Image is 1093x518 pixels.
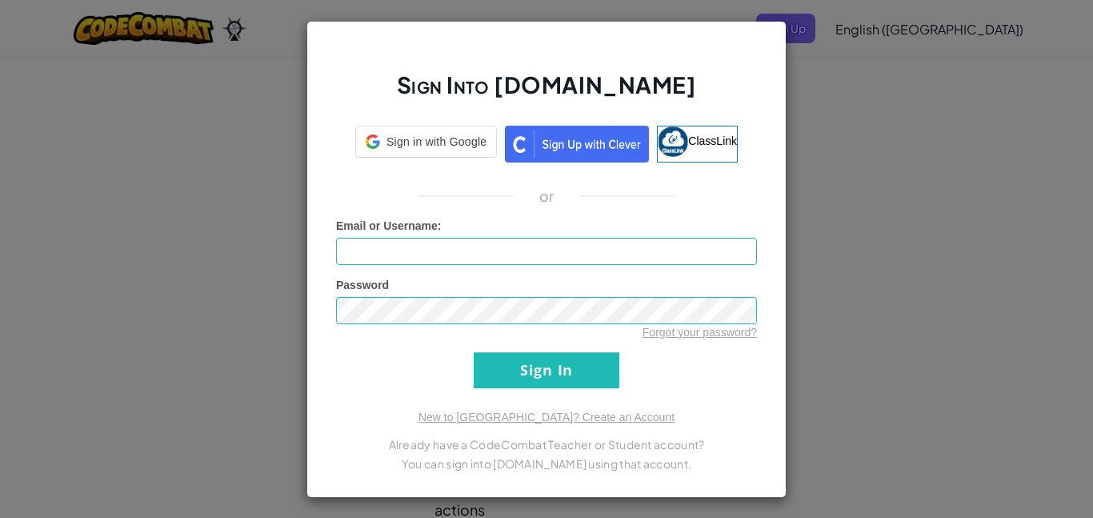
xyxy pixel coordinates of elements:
[643,326,757,339] a: Forgot your password?
[355,126,497,158] div: Sign in with Google
[336,454,757,473] p: You can sign into [DOMAIN_NAME] using that account.
[336,279,389,291] span: Password
[336,218,442,234] label: :
[474,352,619,388] input: Sign In
[539,187,555,206] p: or
[355,126,497,163] a: Sign in with Google
[336,435,757,454] p: Already have a CodeCombat Teacher or Student account?
[336,70,757,116] h2: Sign Into [DOMAIN_NAME]
[386,134,486,150] span: Sign in with Google
[336,219,438,232] span: Email or Username
[688,134,737,147] span: ClassLink
[505,126,649,163] img: clever_sso_button@2x.png
[658,126,688,157] img: classlink-logo-small.png
[418,411,675,424] a: New to [GEOGRAPHIC_DATA]? Create an Account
